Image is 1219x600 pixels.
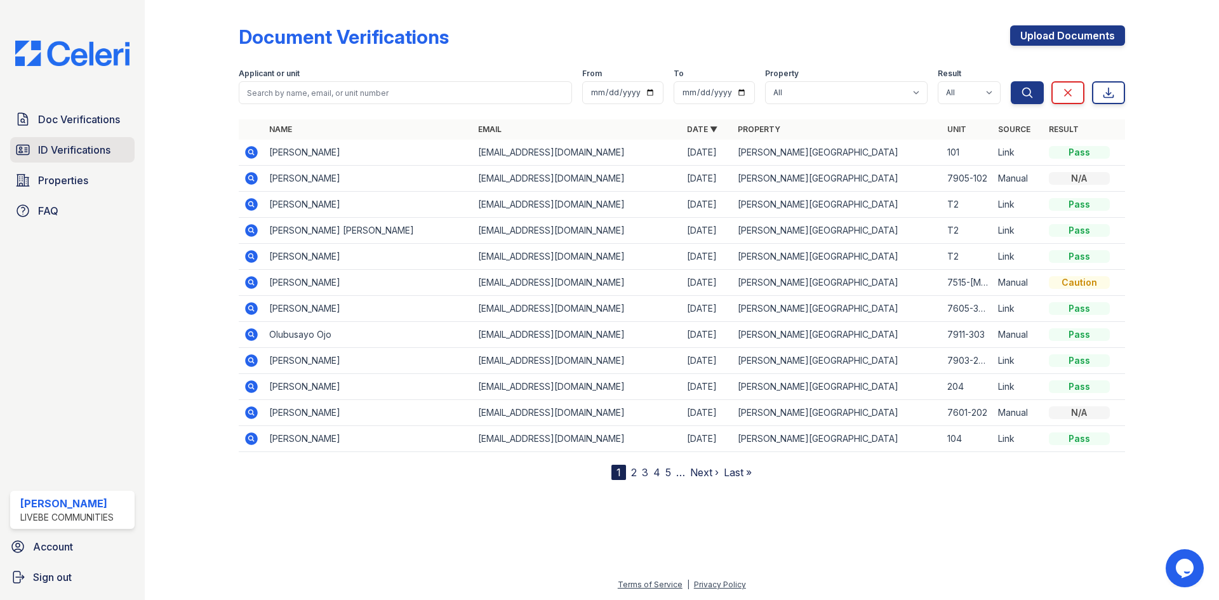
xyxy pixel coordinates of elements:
td: [PERSON_NAME][GEOGRAPHIC_DATA] [733,166,942,192]
td: [PERSON_NAME] [264,192,473,218]
a: Result [1049,124,1079,134]
div: N/A [1049,406,1110,419]
td: 7911-303 [942,322,993,348]
td: Link [993,296,1044,322]
label: Property [765,69,799,79]
label: From [582,69,602,79]
td: [EMAIL_ADDRESS][DOMAIN_NAME] [473,296,682,322]
td: [DATE] [682,218,733,244]
td: Link [993,374,1044,400]
td: [PERSON_NAME][GEOGRAPHIC_DATA] [733,348,942,374]
td: [DATE] [682,426,733,452]
td: [PERSON_NAME][GEOGRAPHIC_DATA] [733,192,942,218]
td: [PERSON_NAME][GEOGRAPHIC_DATA] [733,374,942,400]
label: Applicant or unit [239,69,300,79]
td: [DATE] [682,192,733,218]
a: Privacy Policy [694,580,746,589]
td: [PERSON_NAME][GEOGRAPHIC_DATA] [733,218,942,244]
div: N/A [1049,172,1110,185]
span: ID Verifications [38,142,110,157]
a: Sign out [5,564,140,590]
td: [DATE] [682,140,733,166]
td: Olubusayo Ojo [264,322,473,348]
td: 7903-202 [942,348,993,374]
td: [PERSON_NAME] [264,400,473,426]
td: [DATE] [682,166,733,192]
td: Manual [993,322,1044,348]
td: [PERSON_NAME][GEOGRAPHIC_DATA] [733,322,942,348]
td: Link [993,192,1044,218]
div: Pass [1049,328,1110,341]
td: [DATE] [682,270,733,296]
td: Link [993,426,1044,452]
td: 7601-202 [942,400,993,426]
td: [PERSON_NAME][GEOGRAPHIC_DATA] [733,270,942,296]
input: Search by name, email, or unit number [239,81,572,104]
td: 7605-302 [942,296,993,322]
td: [EMAIL_ADDRESS][DOMAIN_NAME] [473,400,682,426]
div: LiveBe Communities [20,511,114,524]
a: 2 [631,466,637,479]
span: Sign out [33,570,72,585]
td: [PERSON_NAME] [264,426,473,452]
span: … [676,465,685,480]
td: [PERSON_NAME][GEOGRAPHIC_DATA] [733,140,942,166]
td: 104 [942,426,993,452]
span: Account [33,539,73,554]
a: Property [738,124,780,134]
div: Pass [1049,146,1110,159]
td: T2 [942,244,993,270]
td: [PERSON_NAME] [PERSON_NAME] [264,218,473,244]
td: [EMAIL_ADDRESS][DOMAIN_NAME] [473,166,682,192]
td: [EMAIL_ADDRESS][DOMAIN_NAME] [473,426,682,452]
a: Next › [690,466,719,479]
td: [EMAIL_ADDRESS][DOMAIN_NAME] [473,244,682,270]
img: CE_Logo_Blue-a8612792a0a2168367f1c8372b55b34899dd931a85d93a1a3d3e32e68fde9ad4.png [5,41,140,66]
a: 5 [665,466,671,479]
a: Doc Verifications [10,107,135,132]
td: Manual [993,400,1044,426]
td: 101 [942,140,993,166]
td: [EMAIL_ADDRESS][DOMAIN_NAME] [473,374,682,400]
a: FAQ [10,198,135,223]
a: Terms of Service [618,580,683,589]
a: Unit [947,124,966,134]
td: Link [993,218,1044,244]
a: Account [5,534,140,559]
td: T2 [942,192,993,218]
a: 4 [653,466,660,479]
td: [DATE] [682,296,733,322]
td: [PERSON_NAME][GEOGRAPHIC_DATA] [733,296,942,322]
a: Source [998,124,1030,134]
td: [EMAIL_ADDRESS][DOMAIN_NAME] [473,218,682,244]
span: Doc Verifications [38,112,120,127]
td: 204 [942,374,993,400]
span: Properties [38,173,88,188]
a: Email [478,124,502,134]
td: [PERSON_NAME] [264,348,473,374]
a: Last » [724,466,752,479]
a: Upload Documents [1010,25,1125,46]
td: [EMAIL_ADDRESS][DOMAIN_NAME] [473,192,682,218]
div: Pass [1049,224,1110,237]
td: Manual [993,270,1044,296]
td: 7515-[MEDICAL_DATA] [942,270,993,296]
div: Pass [1049,432,1110,445]
label: Result [938,69,961,79]
div: | [687,580,689,589]
span: FAQ [38,203,58,218]
div: Pass [1049,198,1110,211]
a: Properties [10,168,135,193]
div: Pass [1049,354,1110,367]
label: To [674,69,684,79]
a: 3 [642,466,648,479]
div: [PERSON_NAME] [20,496,114,511]
td: [DATE] [682,322,733,348]
td: [PERSON_NAME][GEOGRAPHIC_DATA] [733,400,942,426]
td: Link [993,140,1044,166]
div: Pass [1049,302,1110,315]
div: Pass [1049,250,1110,263]
td: 7905-102 [942,166,993,192]
td: [DATE] [682,348,733,374]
